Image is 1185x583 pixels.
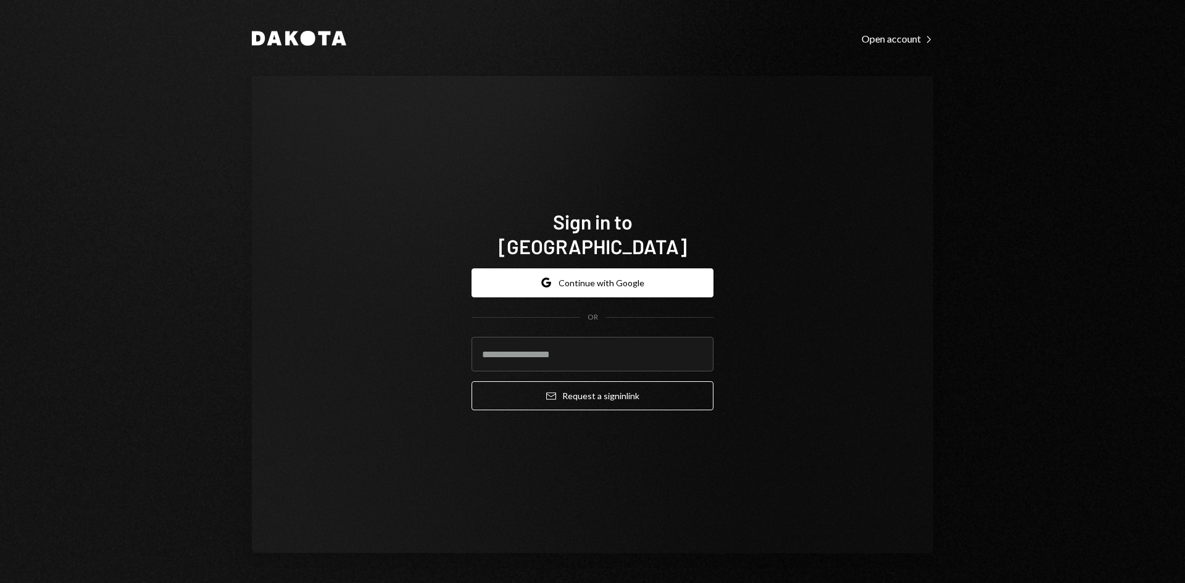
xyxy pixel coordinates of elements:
div: Open account [862,33,933,45]
h1: Sign in to [GEOGRAPHIC_DATA] [472,209,713,258]
a: Open account [862,31,933,45]
div: OR [588,312,598,323]
button: Continue with Google [472,268,713,297]
button: Request a signinlink [472,381,713,410]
